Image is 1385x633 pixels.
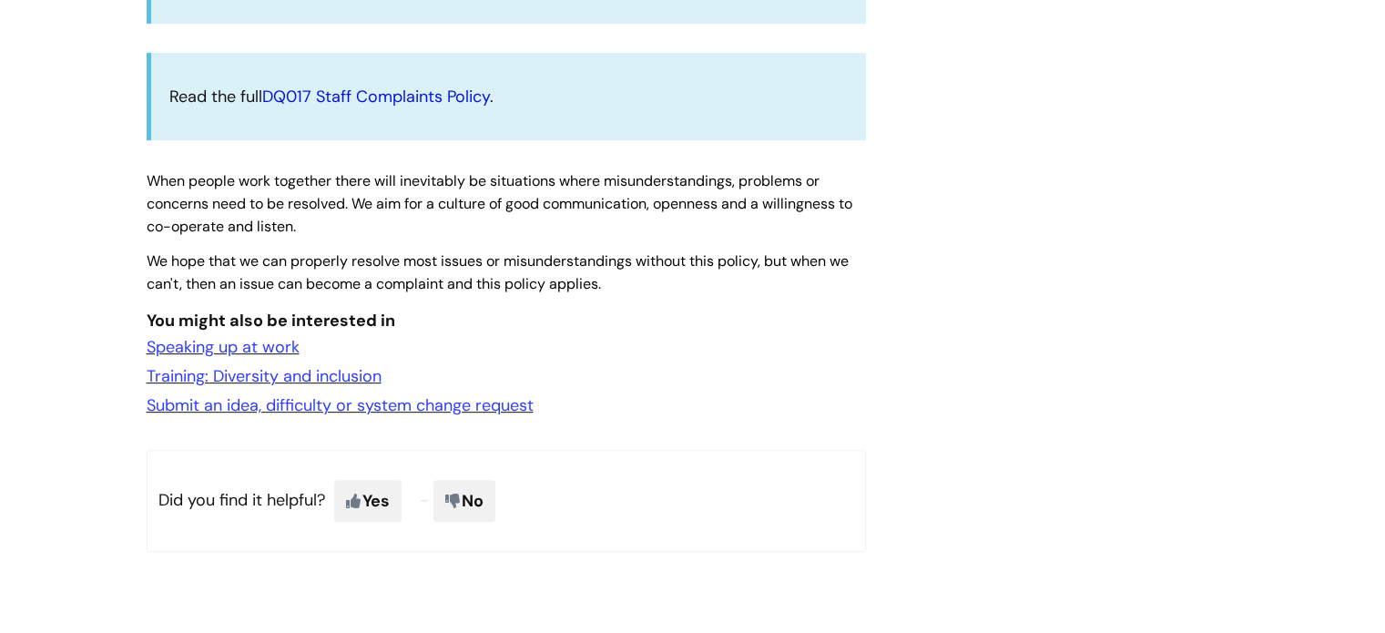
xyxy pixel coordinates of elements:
span: Yes [334,480,402,522]
a: DQ017 Staff Complaints Policy [262,86,490,107]
a: Speaking up at work [147,336,300,358]
span: No [433,480,495,522]
p: Did you find it helpful? [147,450,866,552]
span: You might also be interested in [147,310,395,332]
a: Training: Diversity and inclusion [147,365,382,387]
p: Read the full . [169,82,848,111]
span: When people work together there will inevitably be situations where misunderstandings, problems o... [147,171,852,236]
span: We hope that we can properly resolve most issues or misunderstandings without this policy, but wh... [147,251,849,293]
a: Submit an idea, difficulty or system change request [147,394,534,416]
